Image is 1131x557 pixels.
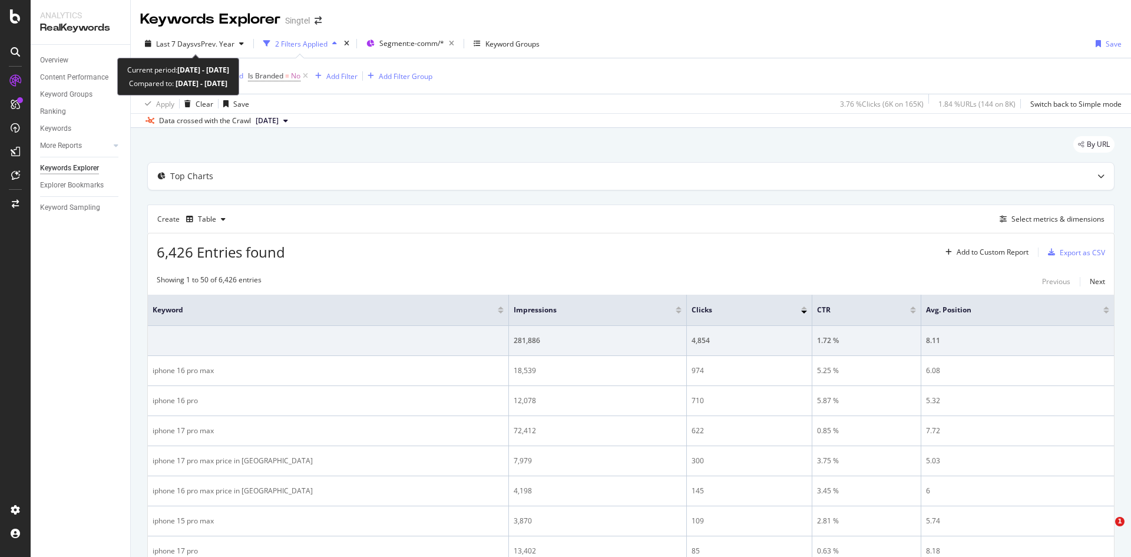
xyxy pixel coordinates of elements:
div: 4,198 [514,486,682,496]
button: Apply [140,94,174,113]
div: Save [1106,39,1122,49]
button: Next [1090,275,1105,289]
div: Next [1090,276,1105,286]
div: Add Filter Group [379,71,432,81]
div: 72,412 [514,426,682,436]
span: CTR [817,305,892,315]
div: Top Charts [170,170,213,182]
span: Last 7 Days [156,39,194,49]
div: 281,886 [514,335,682,346]
div: 3.76 % Clicks ( 6K on 165K ) [840,99,924,109]
div: Showing 1 to 50 of 6,426 entries [157,275,262,289]
span: By URL [1087,141,1110,148]
div: Overview [40,54,68,67]
button: Table [181,210,230,229]
div: iphone 16 pro max price in [GEOGRAPHIC_DATA] [153,486,504,496]
div: 7.72 [926,426,1109,436]
a: Content Performance [40,71,122,84]
div: arrow-right-arrow-left [315,17,322,25]
div: 974 [692,365,807,376]
div: More Reports [40,140,82,152]
div: Switch back to Simple mode [1030,99,1122,109]
span: vs Prev. Year [194,39,234,49]
div: 0.85 % [817,426,916,436]
div: iphone 16 pro [153,395,504,406]
div: Apply [156,99,174,109]
div: Add to Custom Report [957,249,1029,256]
div: Clear [196,99,213,109]
div: Keyword Groups [485,39,540,49]
div: 109 [692,516,807,526]
a: Ranking [40,106,122,118]
div: 5.74 [926,516,1109,526]
div: 300 [692,456,807,466]
button: Save [219,94,249,113]
div: 85 [692,546,807,556]
div: 0.63 % [817,546,916,556]
div: 145 [692,486,807,496]
button: Switch back to Simple mode [1026,94,1122,113]
div: Keyword Groups [40,88,92,101]
div: 6.08 [926,365,1109,376]
div: iphone 17 pro max price in [GEOGRAPHIC_DATA] [153,456,504,466]
iframe: Intercom live chat [1091,517,1119,545]
a: Explorer Bookmarks [40,179,122,192]
button: [DATE] [251,114,293,128]
div: 7,979 [514,456,682,466]
div: Compared to: [129,77,227,90]
div: 5.87 % [817,395,916,406]
div: Explorer Bookmarks [40,179,104,192]
div: Create [157,210,230,229]
button: Clear [180,94,213,113]
div: Keywords [40,123,71,135]
div: Select metrics & dimensions [1011,214,1104,224]
span: 2025 Sep. 14th [256,116,279,126]
div: 8.11 [926,335,1109,346]
div: 5.32 [926,395,1109,406]
div: 1.84 % URLs ( 144 on 8K ) [938,99,1016,109]
div: 18,539 [514,365,682,376]
div: 3,870 [514,516,682,526]
div: times [342,38,352,50]
b: [DATE] - [DATE] [174,78,227,88]
button: Keyword Groups [469,34,544,53]
button: Segment:e-comm/* [362,34,459,53]
div: iphone 15 pro max [153,516,504,526]
button: 2 Filters Applied [259,34,342,53]
div: 4,854 [692,335,807,346]
div: 622 [692,426,807,436]
button: Select metrics & dimensions [995,212,1104,226]
a: Keyword Sampling [40,202,122,214]
div: Content Performance [40,71,108,84]
button: Last 7 DaysvsPrev. Year [140,34,249,53]
div: 2.81 % [817,516,916,526]
div: Export as CSV [1060,248,1105,258]
span: 6,426 Entries found [157,242,285,262]
a: Keyword Groups [40,88,122,101]
div: Analytics [40,9,121,21]
div: iphone 17 pro [153,546,504,556]
div: 12,078 [514,395,682,406]
div: 8.18 [926,546,1109,556]
button: Add to Custom Report [941,243,1029,262]
button: Add Filter Group [363,69,432,83]
span: 1 [1115,517,1125,526]
div: Current period: [127,63,229,77]
div: 710 [692,395,807,406]
span: Impressions [514,305,658,315]
a: More Reports [40,140,110,152]
span: = [285,71,289,81]
div: Data crossed with the Crawl [159,116,251,126]
div: 5.03 [926,456,1109,466]
div: iphone 17 pro max [153,426,504,436]
div: RealKeywords [40,21,121,35]
div: Keywords Explorer [140,9,280,29]
b: [DATE] - [DATE] [177,65,229,75]
div: 5.25 % [817,365,916,376]
button: Export as CSV [1043,243,1105,262]
div: 3.75 % [817,456,916,466]
span: Segment: e-comm/* [379,38,444,48]
div: Save [233,99,249,109]
div: 3.45 % [817,486,916,496]
div: Singtel [285,15,310,27]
